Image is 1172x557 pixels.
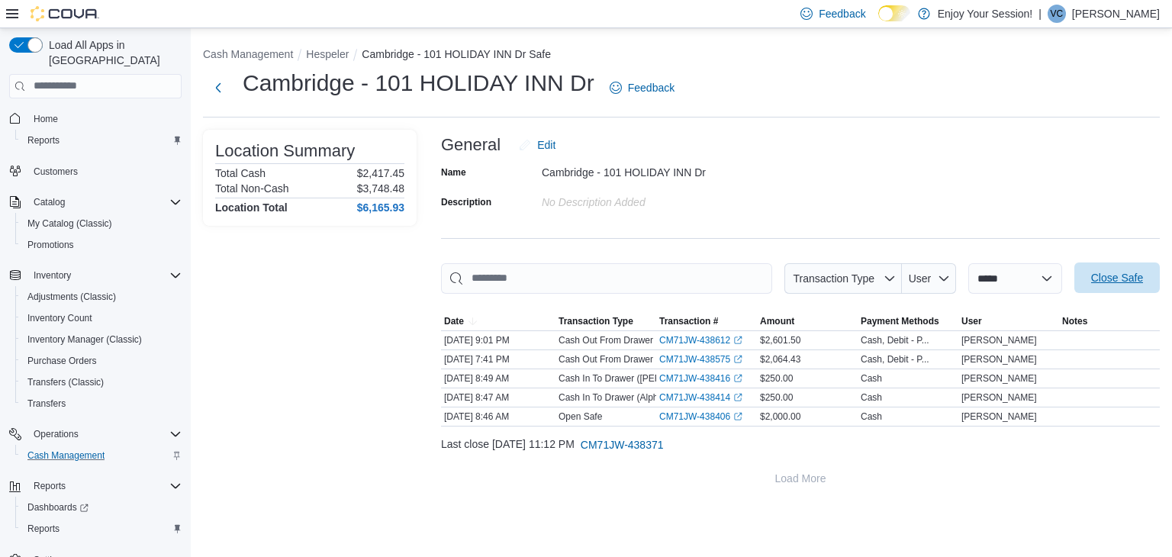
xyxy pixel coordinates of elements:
a: Reports [21,520,66,538]
span: Reports [27,523,60,535]
span: Dashboards [21,498,182,517]
label: Name [441,166,466,179]
span: Dark Mode [878,21,879,22]
span: [PERSON_NAME] [961,334,1037,346]
span: Promotions [27,239,74,251]
span: Inventory Manager (Classic) [21,330,182,349]
a: Purchase Orders [21,352,103,370]
h4: $6,165.93 [357,201,404,214]
button: Adjustments (Classic) [15,286,188,307]
button: Transaction # [656,312,757,330]
span: Operations [34,428,79,440]
a: Inventory Manager (Classic) [21,330,148,349]
button: Cash Management [203,48,293,60]
div: Victor Coca [1048,5,1066,23]
p: Cash In To Drawer (Alpha) [559,391,666,404]
h4: Location Total [215,201,288,214]
span: Inventory Count [27,312,92,324]
img: Cova [31,6,99,21]
span: $2,064.43 [760,353,800,365]
span: Inventory [27,266,182,285]
div: [DATE] 8:49 AM [441,369,555,388]
a: Promotions [21,236,80,254]
div: [DATE] 8:47 AM [441,388,555,407]
button: Load More [441,463,1160,494]
svg: External link [733,355,742,364]
span: Purchase Orders [21,352,182,370]
a: Transfers [21,394,72,413]
input: This is a search bar. As you type, the results lower in the page will automatically filter. [441,263,772,294]
button: Notes [1059,312,1160,330]
div: [DATE] 9:01 PM [441,331,555,349]
button: Cambridge - 101 HOLIDAY INN Dr Safe [362,48,551,60]
button: Date [441,312,555,330]
button: Hespeler [306,48,349,60]
button: Next [203,72,233,103]
span: [PERSON_NAME] [961,372,1037,385]
a: Inventory Count [21,309,98,327]
span: Reports [21,131,182,150]
span: Dashboards [27,501,89,514]
span: Home [34,113,58,125]
p: Open Safe [559,411,602,423]
span: Reports [27,477,182,495]
span: [PERSON_NAME] [961,391,1037,404]
button: Inventory Count [15,307,188,329]
a: Customers [27,163,84,181]
button: Payment Methods [858,312,958,330]
p: Enjoy Your Session! [938,5,1033,23]
span: Transfers (Classic) [21,373,182,391]
h6: Total Cash [215,167,266,179]
span: Transfers [21,394,182,413]
div: [DATE] 7:41 PM [441,350,555,369]
a: CM71JW-438406External link [659,411,742,423]
div: No Description added [542,190,746,208]
span: Adjustments (Classic) [21,288,182,306]
span: Transaction Type [793,272,874,285]
button: Transfers (Classic) [15,372,188,393]
button: Home [3,108,188,130]
button: CM71JW-438371 [575,430,670,460]
p: $3,748.48 [357,182,404,195]
span: Home [27,109,182,128]
h6: Total Non-Cash [215,182,289,195]
a: CM71JW-438575External link [659,353,742,365]
span: [PERSON_NAME] [961,411,1037,423]
span: User [909,272,932,285]
span: Payment Methods [861,315,939,327]
span: $2,601.50 [760,334,800,346]
span: User [961,315,982,327]
a: Reports [21,131,66,150]
span: Catalog [27,193,182,211]
span: Transfers [27,398,66,410]
span: [PERSON_NAME] [961,353,1037,365]
span: Promotions [21,236,182,254]
button: Reports [15,130,188,151]
button: Customers [3,160,188,182]
input: Dark Mode [878,5,910,21]
span: Edit [537,137,555,153]
span: Transfers (Classic) [27,376,104,388]
span: My Catalog (Classic) [27,217,112,230]
button: Close Safe [1074,262,1160,293]
a: Dashboards [15,497,188,518]
span: Reports [27,134,60,146]
div: Cash [861,391,882,404]
button: Inventory [3,265,188,286]
div: Cash [861,372,882,385]
button: Operations [3,423,188,445]
div: Cash [861,411,882,423]
span: My Catalog (Classic) [21,214,182,233]
button: Inventory [27,266,77,285]
span: Feedback [819,6,865,21]
div: Cash, Debit - P... [861,334,929,346]
button: Transaction Type [784,263,902,294]
svg: External link [733,374,742,383]
button: Catalog [3,192,188,213]
h3: General [441,136,501,154]
label: Description [441,196,491,208]
p: Cash Out From Drawer (Alpha) [559,334,685,346]
button: Transfers [15,393,188,414]
div: [DATE] 8:46 AM [441,407,555,426]
div: Last close [DATE] 11:12 PM [441,430,1160,460]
